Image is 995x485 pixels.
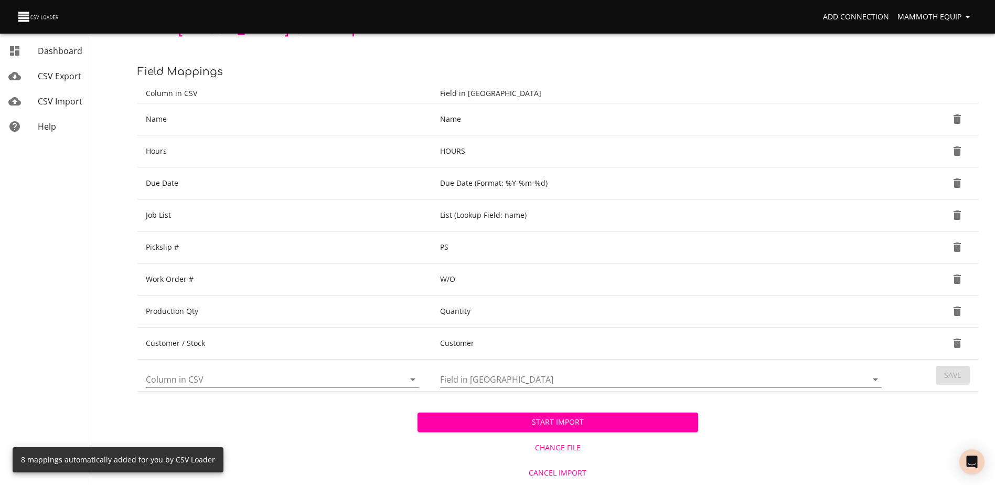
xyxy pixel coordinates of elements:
[945,235,970,260] button: Delete
[868,372,883,387] button: Open
[137,66,223,78] span: Field Mappings
[432,296,894,328] td: Quantity
[137,263,432,296] td: Work Order #
[945,203,970,228] button: Delete
[945,299,970,324] button: Delete
[432,167,894,199] td: Due Date (Format: %Y-%m-%d)
[418,413,698,432] button: Start Import
[945,331,970,356] button: Delete
[137,84,432,103] th: Column in CSV
[38,121,56,132] span: Help
[959,449,985,475] div: Open Intercom Messenger
[21,450,215,469] div: 8 mappings automatically added for you by CSV Loader
[893,7,978,27] button: Mammoth Equip
[432,231,894,263] td: PS
[945,171,970,196] button: Delete
[38,96,82,107] span: CSV Import
[38,70,81,82] span: CSV Export
[137,199,432,231] td: Job List
[422,441,693,455] span: Change File
[823,10,889,24] span: Add Connection
[432,328,894,360] td: Customer
[137,296,432,328] td: Production Qty
[426,416,689,429] span: Start Import
[819,7,893,27] a: Add Connection
[137,328,432,360] td: Customer / Stock
[432,84,894,103] th: Field in [GEOGRAPHIC_DATA]
[432,103,894,135] td: Name
[897,10,974,24] span: Mammoth Equip
[418,438,698,458] button: Change File
[137,135,432,167] td: Hours
[945,139,970,164] button: Delete
[432,199,894,231] td: List (Lookup Field: name)
[422,467,693,480] span: Cancel Import
[17,9,61,24] img: CSV Loader
[137,103,432,135] td: Name
[418,463,698,483] button: Cancel Import
[137,231,432,263] td: Pickslip #
[945,267,970,292] button: Delete
[38,45,82,57] span: Dashboard
[432,263,894,296] td: W/O
[945,107,970,132] button: Delete
[137,167,432,199] td: Due Date
[432,135,894,167] td: HOURS
[405,372,420,387] button: Open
